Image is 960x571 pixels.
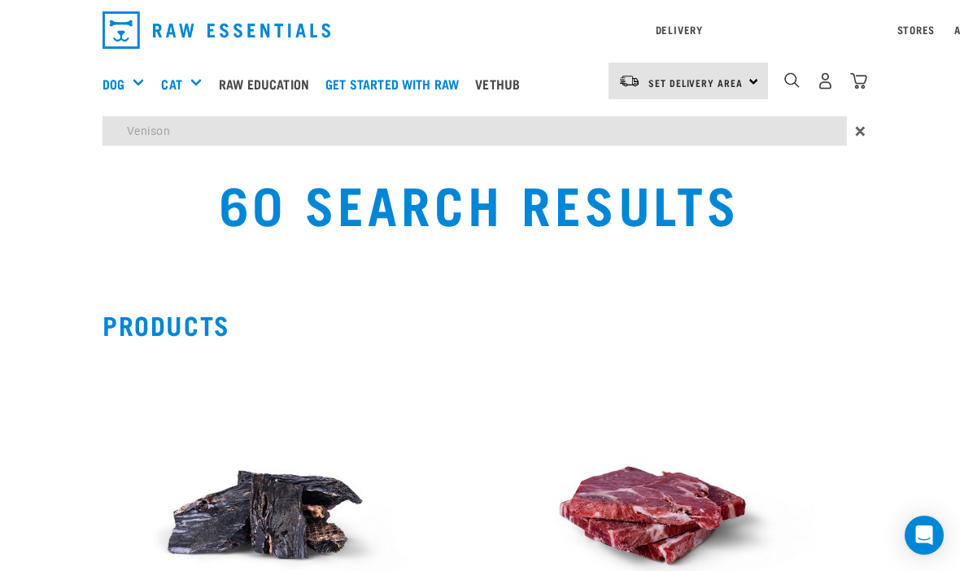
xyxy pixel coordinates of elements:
[103,74,124,94] a: Dog
[784,72,800,88] img: home-icon-1@2x.png
[190,173,771,232] h1: 60 Search Results
[471,51,532,116] a: Vethub
[648,80,743,85] span: Set Delivery Area
[321,51,471,116] a: Get started with Raw
[103,11,330,49] img: Raw Essentials Logo
[215,51,321,116] a: Raw Education
[855,116,866,146] span: ×
[897,27,936,33] a: Stores
[817,72,834,89] img: user.png
[103,310,857,339] h2: Products
[103,116,847,146] input: Search...
[89,5,871,55] nav: dropdown navigation
[618,74,640,89] img: van-moving.png
[905,516,944,555] div: Open Intercom Messenger
[656,27,703,33] a: Delivery
[850,72,867,89] img: home-icon@2x.png
[161,74,181,94] a: Cat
